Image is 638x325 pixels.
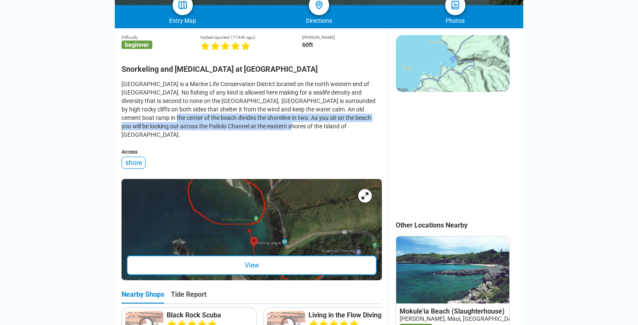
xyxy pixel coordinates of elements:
[400,315,520,322] a: [PERSON_NAME], Maui, [GEOGRAPHIC_DATA]
[396,221,523,229] div: Other Locations Nearby
[302,41,382,48] div: 60ft
[115,17,251,24] div: Entry Map
[122,60,382,73] h2: Snorkeling and [MEDICAL_DATA] at [GEOGRAPHIC_DATA]
[167,311,253,320] a: Black Rock Scuba
[251,17,387,24] div: Directions
[122,290,164,303] div: Nearby Shops
[171,290,206,303] div: Tide Report
[396,35,510,92] img: staticmap
[127,255,377,275] div: View
[122,157,146,169] div: shore
[200,35,302,40] div: Viz (last reported 17744h ago)
[122,35,200,40] div: Difficulty
[122,179,382,280] a: entry mapView
[122,80,382,139] div: [GEOGRAPHIC_DATA] is a Marine Life Conservation District located on the north western end of [GEO...
[308,311,395,320] a: Living in the Flow Diving
[302,35,382,40] div: [PERSON_NAME]
[387,17,523,24] div: Photos
[122,149,382,155] div: Access
[122,41,152,49] span: beginner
